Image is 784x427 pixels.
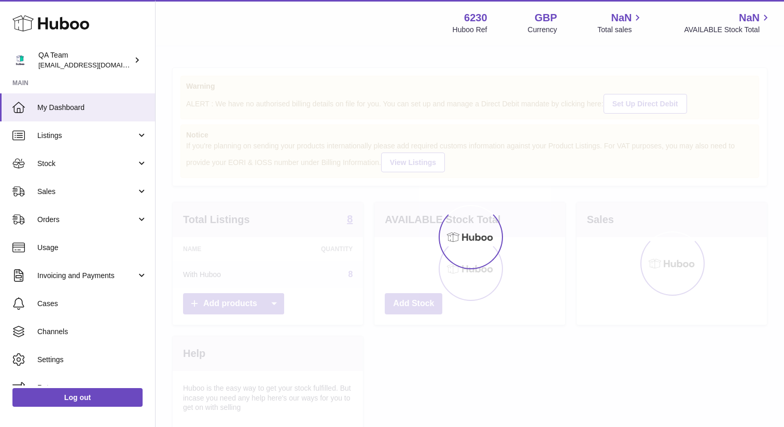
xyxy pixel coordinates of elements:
span: Listings [37,131,136,141]
span: AVAILABLE Stock Total [684,25,772,35]
span: [EMAIL_ADDRESS][DOMAIN_NAME] [38,61,152,69]
div: Currency [528,25,557,35]
span: Orders [37,215,136,225]
span: Channels [37,327,147,337]
span: Sales [37,187,136,197]
a: NaN Total sales [597,11,643,35]
a: NaN AVAILABLE Stock Total [684,11,772,35]
div: Huboo Ref [453,25,487,35]
a: Log out [12,388,143,407]
span: Returns [37,383,147,393]
span: Stock [37,159,136,169]
span: Settings [37,355,147,365]
img: QATestClient@hubboo.co.uk [12,52,28,68]
span: Cases [37,299,147,309]
strong: 6230 [464,11,487,25]
span: NaN [611,11,632,25]
span: Total sales [597,25,643,35]
span: NaN [739,11,760,25]
span: Usage [37,243,147,253]
span: My Dashboard [37,103,147,113]
span: Invoicing and Payments [37,271,136,281]
strong: GBP [535,11,557,25]
div: QA Team [38,50,132,70]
